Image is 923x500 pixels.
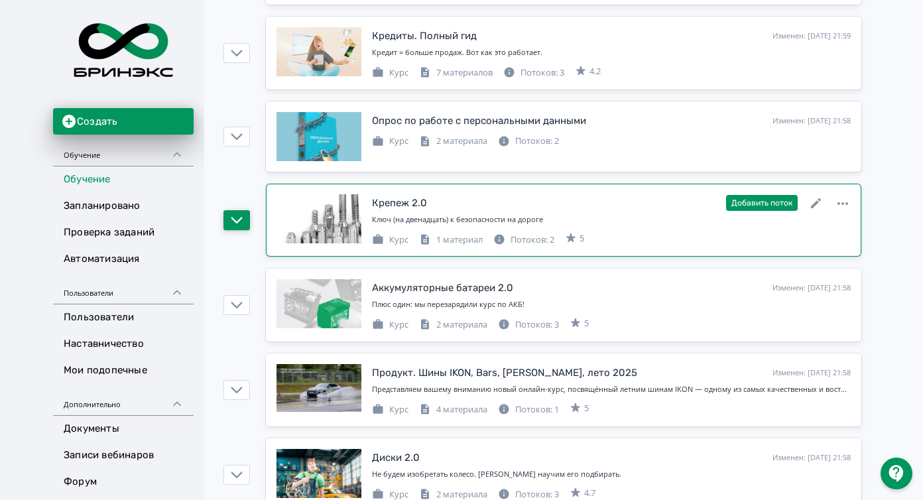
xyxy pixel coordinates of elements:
[372,196,427,211] div: Крепеж 2.0
[372,281,513,296] div: Аккумуляторные батареи 2.0
[372,135,408,148] div: Курс
[772,282,851,294] div: Изменен: [DATE] 21:58
[772,367,851,379] div: Изменен: [DATE] 21:58
[53,273,194,304] div: Пользователи
[498,403,559,416] div: Потоков: 1
[419,318,487,332] div: 2 материала
[372,384,851,395] div: Представляем вашему вниманию новый онлайн-курс, посвящённый летним шинам IKON — одному из самых к...
[372,47,851,58] div: Кредит = больше продаж. Вот как это работает.
[372,66,408,80] div: Курс
[64,8,183,92] img: https://files.teachbase.ru/system/account/52438/logo/medium-8cc39d3de9861fc31387165adde7979b.png
[726,195,798,211] button: Добавить поток
[372,365,637,381] div: Продукт. Шины IKON, Bars, Attar, лето 2025
[493,233,554,247] div: Потоков: 2
[419,135,487,148] div: 2 материала
[372,318,408,332] div: Курс
[772,31,851,42] div: Изменен: [DATE] 21:59
[53,469,194,495] a: Форум
[53,384,194,416] div: Дополнительно
[372,403,408,416] div: Курс
[53,304,194,331] a: Пользователи
[53,135,194,166] div: Обучение
[498,318,559,332] div: Потоков: 3
[419,403,487,416] div: 4 материала
[53,357,194,384] a: Мои подопечные
[584,317,589,330] span: 5
[772,115,851,127] div: Изменен: [DATE] 21:58
[503,66,564,80] div: Потоков: 3
[419,233,483,247] div: 1 материал
[584,402,589,415] span: 5
[584,487,595,500] span: 4.7
[53,331,194,357] a: Наставничество
[372,214,851,225] div: Ключ (на двенадцать) к безопасности на дороге
[53,219,194,246] a: Проверка заданий
[772,452,851,464] div: Изменен: [DATE] 21:58
[498,135,559,148] div: Потоков: 2
[53,442,194,469] a: Записи вебинаров
[589,65,601,78] span: 4.2
[372,29,477,44] div: Кредиты. Полный гид
[372,233,408,247] div: Курс
[53,108,194,135] button: Создать
[372,113,586,129] div: Опрос по работе с персональными данными
[372,299,851,310] div: Плюс один: мы перезарядили курс по АКБ!
[53,416,194,442] a: Документы
[580,232,584,245] span: 5
[419,66,493,80] div: 7 материалов
[53,246,194,273] a: Автоматизация
[53,193,194,219] a: Запланировано
[53,166,194,193] a: Обучение
[372,469,851,480] div: Не будем изобретать колесо. Лучше научим его подбирать.
[372,450,420,466] div: Диски 2.0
